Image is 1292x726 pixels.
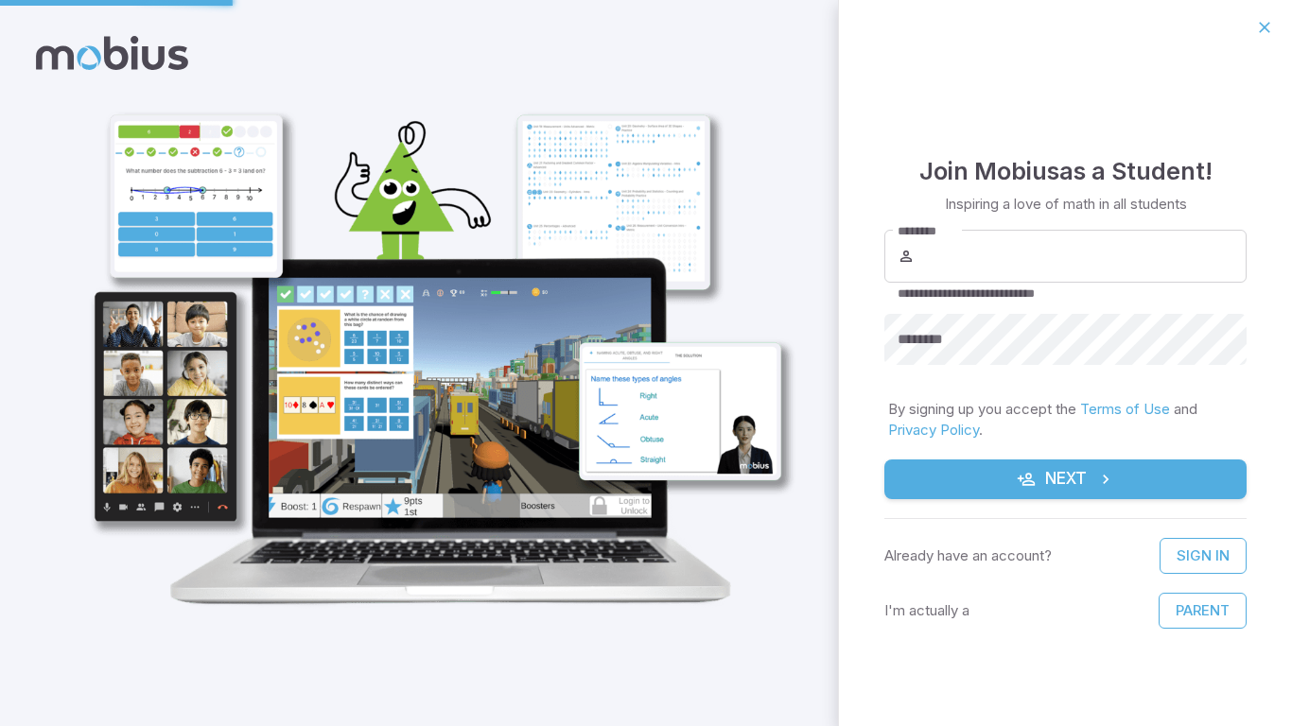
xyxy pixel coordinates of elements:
[62,102,805,618] img: student_1-illustration
[1159,593,1247,629] button: Parent
[1160,538,1247,574] a: Sign In
[919,152,1213,190] h4: Join Mobius as a Student !
[884,545,1052,566] p: Already have an account?
[884,600,969,621] p: I'm actually a
[888,421,979,439] a: Privacy Policy
[888,399,1243,441] p: By signing up you accept the and .
[945,194,1187,215] p: Inspiring a love of math in all students
[1080,400,1170,418] a: Terms of Use
[884,459,1247,499] button: Next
